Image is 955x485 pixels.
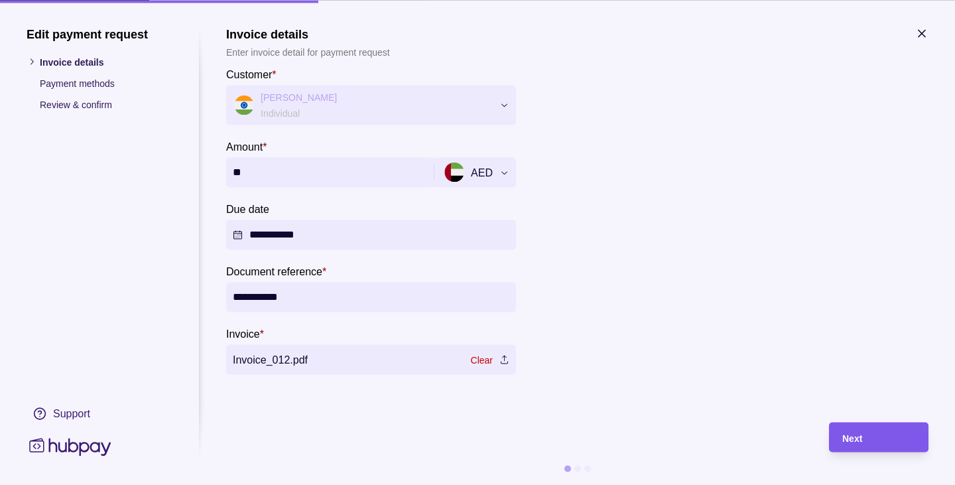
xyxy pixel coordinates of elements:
p: Due date [226,203,269,214]
p: Review & confirm [40,97,172,111]
a: Support [27,399,172,427]
p: Document reference [226,265,322,277]
h1: Invoice details [226,27,390,41]
button: Next [829,422,928,452]
p: Invoice [226,328,260,339]
p: Customer [226,68,272,80]
label: Invoice [226,325,264,341]
p: Enter invoice detail for payment request [226,44,390,59]
div: Support [53,406,90,421]
p: Amount [226,141,263,152]
input: amount [233,157,424,187]
p: Invoice details [40,54,172,69]
label: Document reference [226,263,326,279]
a: Clear [471,352,493,367]
label: Customer [226,66,277,82]
h1: Edit payment request [27,27,172,41]
p: Payment methods [40,76,172,90]
input: Document reference [233,282,509,312]
span: Next [842,433,862,443]
label: Amount [226,138,267,154]
label: Invoice_012.pdf [226,344,516,374]
button: Due date [226,220,516,249]
label: Due date [226,200,269,216]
